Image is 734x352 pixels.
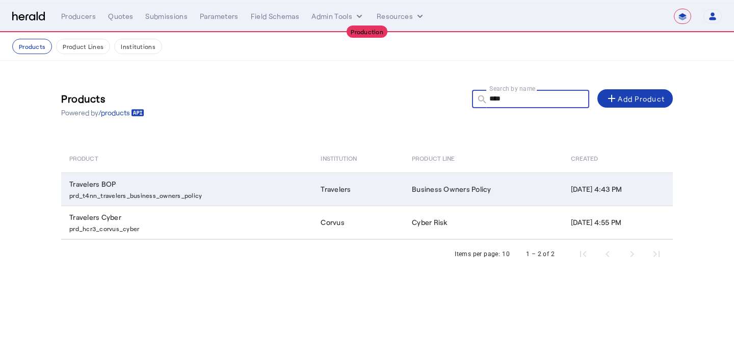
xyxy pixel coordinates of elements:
button: internal dropdown menu [311,11,364,21]
div: Quotes [108,11,133,21]
td: Travelers BOP [61,172,312,206]
mat-label: Search by name [489,85,536,92]
p: Powered by [61,108,144,118]
div: Items per page: [455,249,500,259]
td: Business Owners Policy [404,172,563,206]
button: Institutions [114,39,162,54]
button: Products [12,39,52,54]
p: prd_hcr3_corvus_cyber [69,222,308,233]
div: 1 – 2 of 2 [526,249,555,259]
button: Product Lines [56,39,110,54]
td: Travelers Cyber [61,206,312,239]
div: Parameters [200,11,239,21]
mat-icon: search [472,94,489,107]
h3: Products [61,91,144,106]
button: Add Product [597,89,673,108]
th: Product Line [404,144,563,172]
mat-icon: add [606,92,618,105]
div: Production [347,26,387,38]
div: Submissions [145,11,188,21]
a: /products [98,108,144,118]
div: 10 [502,249,510,259]
th: Institution [312,144,404,172]
th: Created [563,144,673,172]
button: Resources dropdown menu [377,11,425,21]
td: Cyber Risk [404,206,563,239]
div: Producers [61,11,96,21]
div: Field Schemas [251,11,300,21]
td: Corvus [312,206,404,239]
p: prd_t4nn_travelers_business_owners_policy [69,189,308,199]
th: Product [61,144,312,172]
div: Add Product [606,92,665,105]
td: Travelers [312,172,404,206]
img: Herald Logo [12,12,45,21]
td: [DATE] 4:43 PM [563,172,673,206]
td: [DATE] 4:55 PM [563,206,673,239]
